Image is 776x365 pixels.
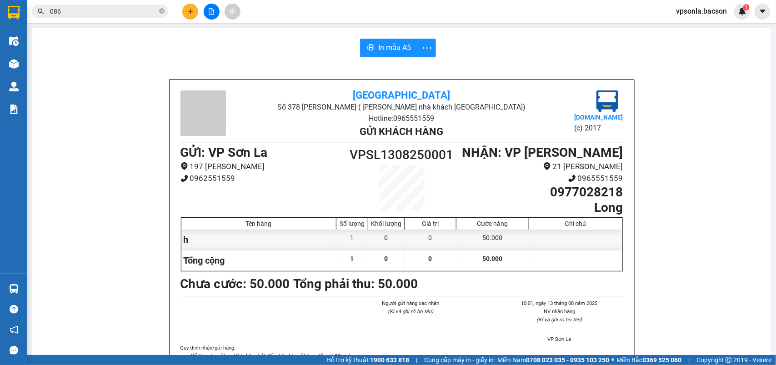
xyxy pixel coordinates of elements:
img: logo-vxr [8,6,20,20]
li: 10:51, ngày 13 tháng 08 năm 2025 [496,299,623,307]
img: icon-new-feature [738,7,746,15]
span: close-circle [159,8,165,14]
div: Số lượng [339,220,365,227]
span: plus [187,8,194,15]
b: Chưa cước : 50.000 [180,276,290,291]
li: VP Sơn La [496,335,623,343]
h1: Long [457,200,623,215]
span: Tổng cộng [184,255,225,266]
li: Số 378 [PERSON_NAME] ( [PERSON_NAME] nhà khách [GEOGRAPHIC_DATA]) [254,101,549,113]
li: 0962551559 [180,172,346,185]
h1: 0977028218 [457,185,623,200]
h1: VPSL1308250001 [346,145,457,165]
div: Cước hàng [459,220,526,227]
img: solution-icon [9,105,19,114]
strong: 1900 633 818 [370,356,409,364]
div: 50.000 [456,230,529,250]
span: | [416,355,417,365]
span: search [38,8,44,15]
span: aim [229,8,235,15]
div: Khối lượng [370,220,402,227]
strong: 0708 023 035 - 0935 103 250 [526,356,609,364]
button: file-add [204,4,220,20]
li: 0965551559 [457,172,623,185]
span: printer [367,44,375,52]
li: 21 [PERSON_NAME] [457,160,623,173]
span: | [688,355,690,365]
li: 197 [PERSON_NAME] [180,160,346,173]
div: 1 [336,230,368,250]
span: message [10,346,18,355]
div: 0 [405,230,456,250]
div: 0 [368,230,405,250]
b: Gửi khách hàng [360,126,443,137]
span: Cung cấp máy in - giấy in: [424,355,495,365]
span: In mẫu A5 [378,42,411,53]
b: Tổng phải thu: 50.000 [294,276,418,291]
div: h [181,230,337,250]
i: (Kí và ghi rõ họ tên) [537,316,582,323]
span: Miền Bắc [616,355,681,365]
button: caret-down [755,4,771,20]
span: ⚪️ [611,358,614,362]
button: plus [182,4,198,20]
div: Ghi chú [531,220,620,227]
button: aim [225,4,240,20]
img: warehouse-icon [9,59,19,69]
img: warehouse-icon [9,82,19,91]
span: Miền Nam [497,355,609,365]
span: vpsonla.bacson [669,5,734,17]
span: more [418,42,436,54]
span: close-circle [159,7,165,16]
span: notification [10,325,18,334]
span: 1 [350,255,354,262]
b: [DOMAIN_NAME] [574,114,623,121]
span: phone [180,175,188,182]
input: Tìm tên, số ĐT hoặc mã đơn [50,6,157,16]
strong: 0369 525 060 [642,356,681,364]
span: phone [568,175,576,182]
span: 50.000 [482,255,502,262]
span: copyright [726,357,732,363]
div: Giá trị [407,220,454,227]
span: question-circle [10,305,18,314]
span: environment [543,162,551,170]
span: file-add [208,8,215,15]
img: warehouse-icon [9,36,19,46]
b: NHẬN : VP [PERSON_NAME] [462,145,623,160]
span: 1 [745,4,748,10]
div: Tên hàng [184,220,334,227]
i: (Kí và ghi rõ họ tên) [388,308,433,315]
li: Người gửi hàng xác nhận [347,299,474,307]
img: logo.jpg [596,90,618,112]
li: (c) 2017 [574,122,623,134]
b: [GEOGRAPHIC_DATA] [353,90,450,101]
b: GỬI : VP Sơn La [180,145,268,160]
button: printerIn mẫu A5 [360,39,418,57]
span: caret-down [759,7,767,15]
span: 0 [429,255,432,262]
img: warehouse-icon [9,284,19,294]
button: more [418,39,436,57]
span: Hỗ trợ kỹ thuật: [326,355,409,365]
strong: Kể từ ngày gửi, người nhận phải đến nhận hàng không để quá 03 ngày. [191,353,355,359]
li: NV nhận hàng [496,307,623,315]
li: Hotline: 0965551559 [254,113,549,124]
sup: 1 [743,4,750,10]
span: environment [180,162,188,170]
span: 0 [385,255,388,262]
